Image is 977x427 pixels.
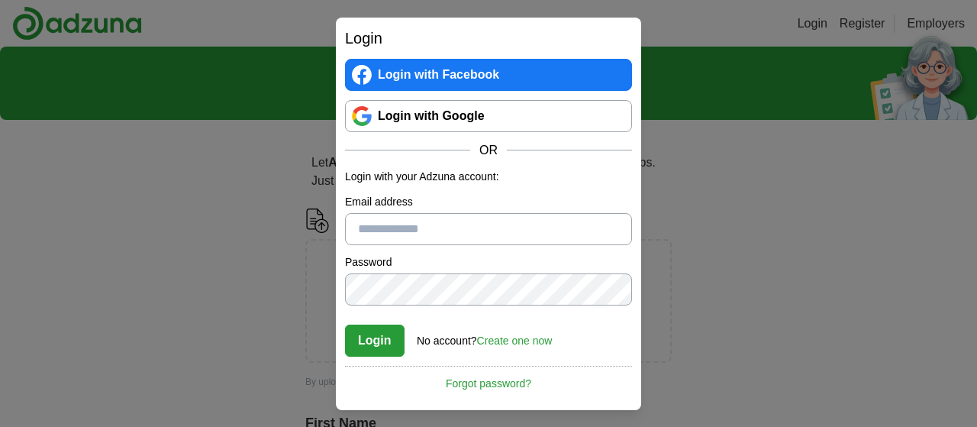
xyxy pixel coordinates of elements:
[345,194,632,210] label: Email address
[345,254,632,270] label: Password
[417,324,552,349] div: No account?
[345,27,632,50] h2: Login
[345,59,632,91] a: Login with Facebook
[345,366,632,392] a: Forgot password?
[345,325,405,357] button: Login
[345,100,632,132] a: Login with Google
[345,169,632,185] p: Login with your Adzuna account:
[470,141,507,160] span: OR
[477,335,553,347] a: Create one now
